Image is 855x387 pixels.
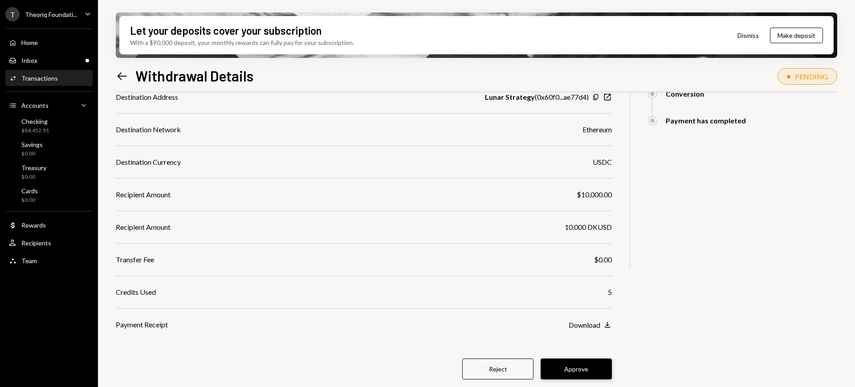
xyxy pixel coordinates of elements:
[21,150,43,158] div: $0.00
[5,52,93,68] a: Inbox
[594,254,612,265] div: $0.00
[21,221,46,229] div: Rewards
[5,161,93,183] a: Treasury$0.00
[21,39,38,46] div: Home
[5,253,93,269] a: Team
[5,235,93,251] a: Recipients
[21,173,46,181] div: $0.00
[116,254,154,265] div: Transfer Fee
[666,116,746,125] div: Payment has completed
[116,319,168,330] div: Payment Receipt
[5,217,93,233] a: Rewards
[21,141,43,148] div: Savings
[116,92,178,102] div: Destination Address
[21,118,49,125] div: Checking
[462,358,533,379] button: Reject
[21,257,37,265] div: Team
[5,184,93,206] a: Cards$0.00
[5,115,93,136] a: Checking$84,452.91
[21,239,51,247] div: Recipients
[485,92,589,102] div: ( 0x60f0...ae77d4 )
[130,38,354,47] div: With a $90,000 deposit, your monthly rewards can fully pay for your subscription.
[21,196,38,204] div: $0.00
[577,189,612,200] div: $10,000.00
[770,28,823,43] button: Make deposit
[21,74,58,82] div: Transactions
[726,25,770,46] button: Dismiss
[569,320,612,330] button: Download
[116,222,171,232] div: Recipient Amount
[565,222,612,232] div: 10,000 DKUSD
[582,124,612,135] div: Ethereum
[541,358,612,379] button: Approve
[116,124,181,135] div: Destination Network
[5,138,93,159] a: Savings$0.00
[21,57,37,64] div: Inbox
[666,90,704,98] div: Conversion
[608,287,612,297] div: 5
[5,70,93,86] a: Transactions
[116,189,171,200] div: Recipient Amount
[130,23,322,38] div: Let your deposits cover your subscription
[5,97,93,113] a: Accounts
[485,92,535,102] b: Lunar Strategy
[116,287,156,297] div: Credits Used
[21,187,38,195] div: Cards
[593,157,612,167] div: USDC
[5,7,20,21] div: T
[795,72,828,81] div: PENDING
[25,11,77,18] div: Theoriq Foundati...
[116,157,181,167] div: Destination Currency
[21,164,46,171] div: Treasury
[569,321,600,329] div: Download
[21,127,49,134] div: $84,452.91
[135,67,253,85] h1: Withdrawal Details
[21,102,49,109] div: Accounts
[5,34,93,50] a: Home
